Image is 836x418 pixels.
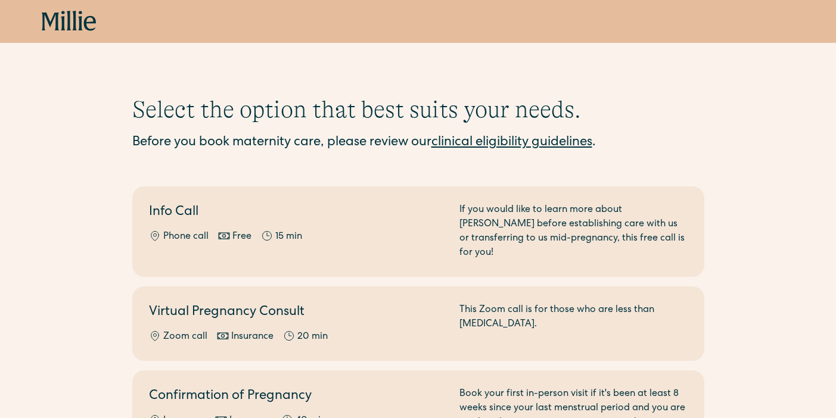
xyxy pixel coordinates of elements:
[132,186,704,277] a: Info CallPhone callFree15 minIf you would like to learn more about [PERSON_NAME] before establish...
[132,95,704,124] h1: Select the option that best suits your needs.
[275,230,302,244] div: 15 min
[132,286,704,361] a: Virtual Pregnancy ConsultZoom callInsurance20 minThis Zoom call is for those who are less than [M...
[132,133,704,153] div: Before you book maternity care, please review our .
[149,203,445,223] h2: Info Call
[459,203,688,260] div: If you would like to learn more about [PERSON_NAME] before establishing care with us or transferr...
[149,303,445,323] h2: Virtual Pregnancy Consult
[232,230,251,244] div: Free
[163,230,209,244] div: Phone call
[149,387,445,407] h2: Confirmation of Pregnancy
[297,330,328,344] div: 20 min
[459,303,688,344] div: This Zoom call is for those who are less than [MEDICAL_DATA].
[231,330,274,344] div: Insurance
[163,330,207,344] div: Zoom call
[431,136,592,149] a: clinical eligibility guidelines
